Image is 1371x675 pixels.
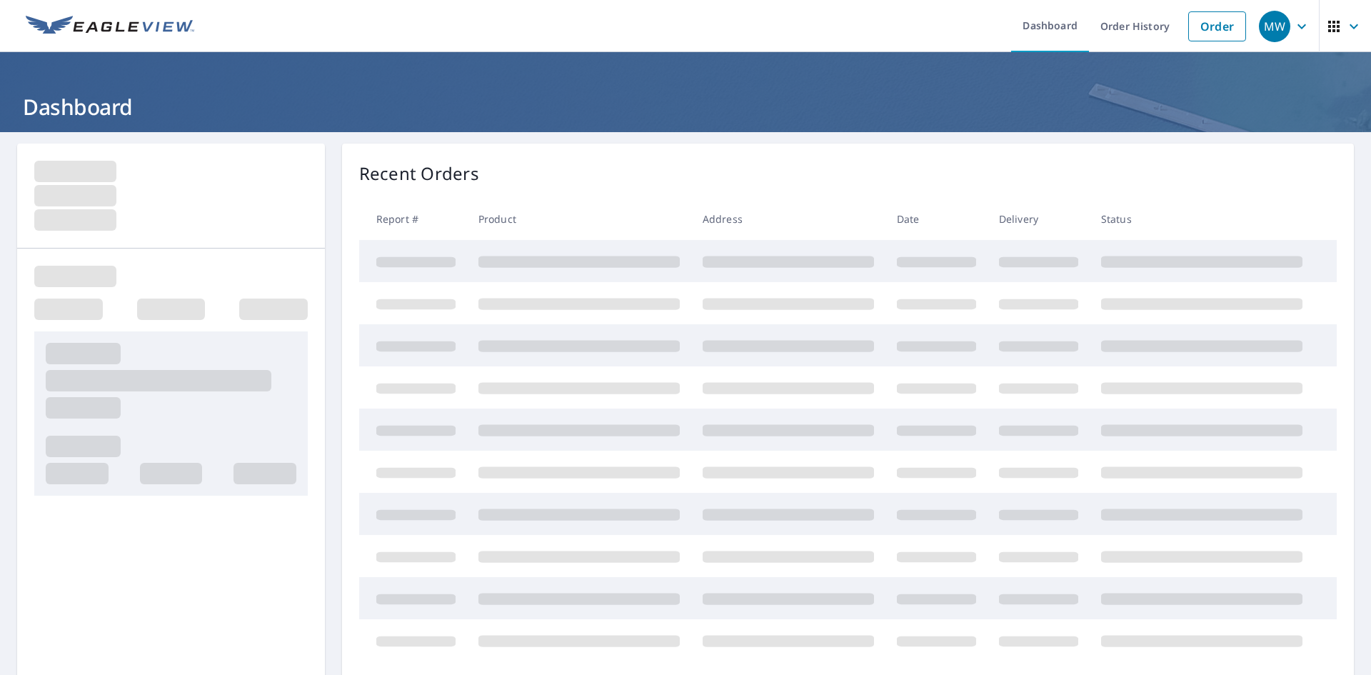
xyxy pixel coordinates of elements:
th: Date [885,198,988,240]
th: Product [467,198,691,240]
th: Address [691,198,885,240]
th: Status [1090,198,1314,240]
a: Order [1188,11,1246,41]
p: Recent Orders [359,161,479,186]
th: Delivery [988,198,1090,240]
div: MW [1259,11,1290,42]
img: EV Logo [26,16,194,37]
th: Report # [359,198,467,240]
h1: Dashboard [17,92,1354,121]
